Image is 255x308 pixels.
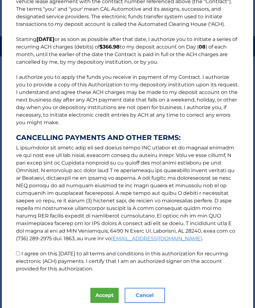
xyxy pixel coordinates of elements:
[99,44,120,50] b: $366.98
[16,134,239,142] strong: CANCELLING PAYMENTS AND OTHER TERMS:
[111,235,202,241] a: [EMAIL_ADDRESS][DOMAIN_NAME]
[125,288,165,303] button: Cancel
[37,36,54,42] b: [DATE]
[16,251,228,272] label: I agree on this [DATE] to all terms and conditions in this authorization for recurring electronic...
[199,44,206,50] b: 08
[90,288,119,303] button: Accept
